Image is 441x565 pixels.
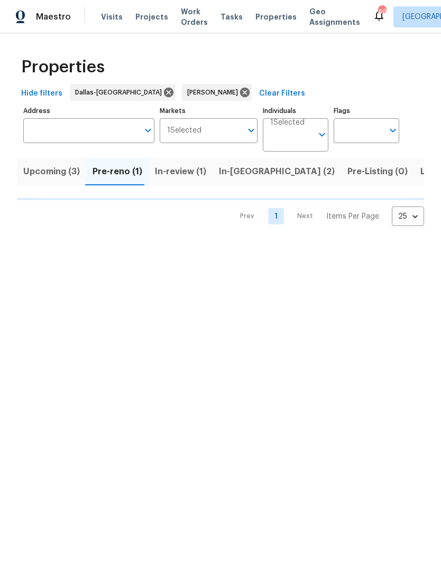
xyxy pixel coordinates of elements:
button: Open [315,127,329,142]
span: Projects [135,12,168,22]
label: Individuals [263,108,328,114]
span: Upcoming (3) [23,164,80,179]
button: Open [244,123,259,138]
button: Clear Filters [255,84,309,103]
button: Hide filters [17,84,67,103]
label: Markets [160,108,258,114]
span: Hide filters [21,87,62,100]
nav: Pagination Navigation [230,206,424,226]
span: [PERSON_NAME] [187,87,242,98]
span: Pre-Listing (0) [347,164,408,179]
span: 1 Selected [270,118,305,127]
button: Open [141,123,155,138]
span: Visits [101,12,123,22]
span: Properties [21,62,105,72]
label: Address [23,108,154,114]
span: In-review (1) [155,164,206,179]
span: Properties [255,12,297,22]
span: Work Orders [181,6,208,27]
span: Tasks [221,13,243,21]
button: Open [385,123,400,138]
span: Maestro [36,12,71,22]
div: 46 [378,6,385,17]
span: Dallas-[GEOGRAPHIC_DATA] [75,87,166,98]
div: 25 [392,203,424,230]
span: 1 Selected [167,126,201,135]
div: Dallas-[GEOGRAPHIC_DATA] [70,84,176,101]
span: Clear Filters [259,87,305,100]
div: [PERSON_NAME] [182,84,252,101]
p: Items Per Page [326,211,379,222]
a: Goto page 1 [268,208,284,224]
label: Flags [334,108,399,114]
span: Pre-reno (1) [93,164,142,179]
span: In-[GEOGRAPHIC_DATA] (2) [219,164,335,179]
span: Geo Assignments [309,6,360,27]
